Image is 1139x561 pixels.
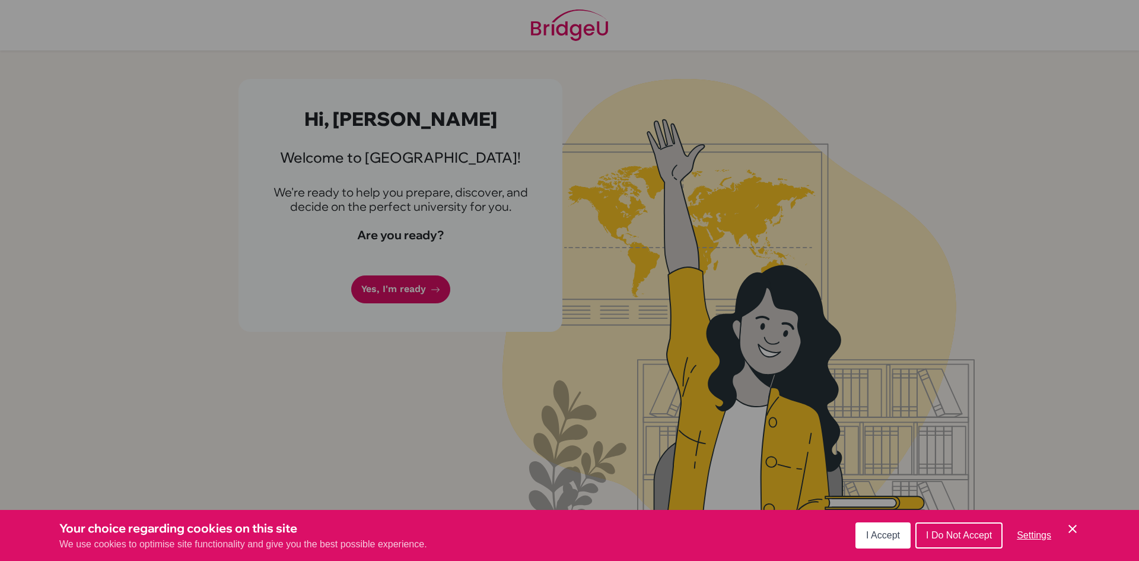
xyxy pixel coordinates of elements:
span: I Do Not Accept [926,530,992,540]
span: Settings [1017,530,1051,540]
span: I Accept [866,530,900,540]
button: I Do Not Accept [915,522,1003,549]
h3: Your choice regarding cookies on this site [59,519,427,537]
p: We use cookies to optimise site functionality and give you the best possible experience. [59,537,427,552]
button: Save and close [1065,522,1080,536]
button: I Accept [855,522,911,549]
button: Settings [1007,524,1061,547]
